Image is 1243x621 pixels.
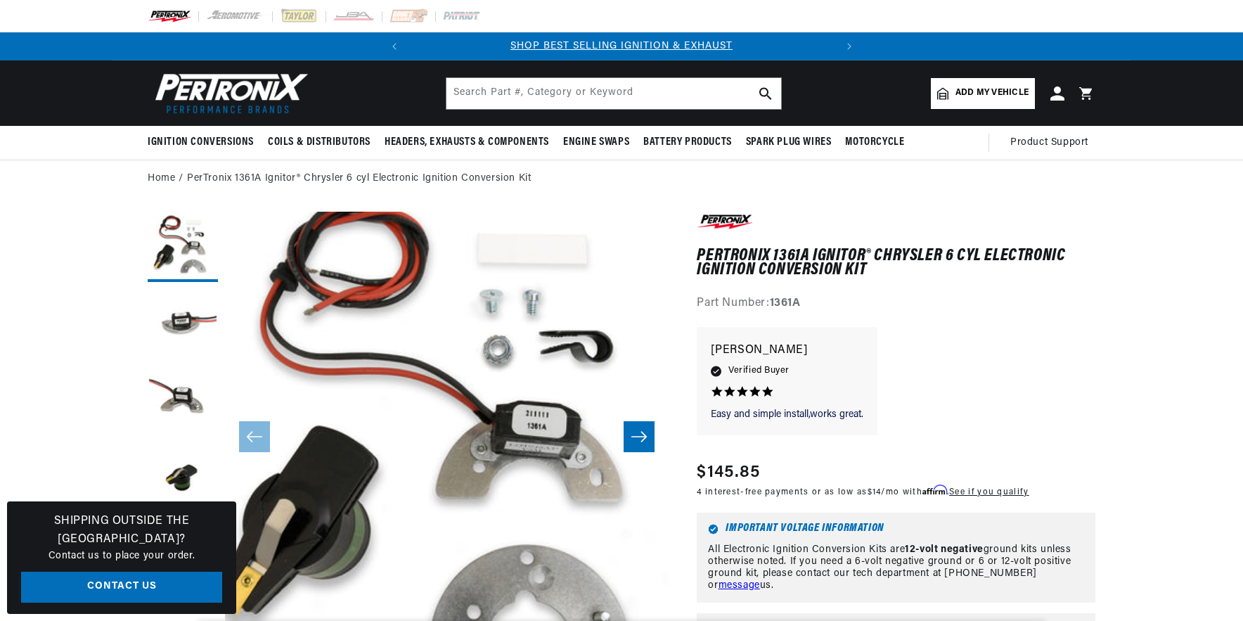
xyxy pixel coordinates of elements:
summary: Battery Products [636,126,739,159]
div: Part Number: [697,295,1095,313]
button: search button [750,78,781,109]
span: Product Support [1010,135,1088,151]
span: Affirm [922,485,947,495]
summary: Motorcycle [838,126,911,159]
span: Motorcycle [845,135,904,150]
summary: Engine Swaps [556,126,636,159]
button: Translation missing: en.sections.announcements.next_announcement [835,32,863,60]
button: Slide left [239,421,270,452]
img: Pertronix [148,69,309,117]
a: message [719,580,760,591]
strong: 12-volt negative [905,544,984,555]
summary: Headers, Exhausts & Components [378,126,556,159]
span: Engine Swaps [563,135,629,150]
a: Contact Us [21,572,222,603]
a: SHOP BEST SELLING IGNITION & EXHAUST [510,41,733,51]
a: Home [148,171,175,186]
div: Announcement [408,39,835,54]
span: $14 [868,488,882,497]
summary: Coils & Distributors [261,126,378,159]
summary: Spark Plug Wires [739,126,839,159]
summary: Ignition Conversions [148,126,261,159]
span: Headers, Exhausts & Components [385,135,549,150]
slideshow-component: Translation missing: en.sections.announcements.announcement_bar [112,32,1131,60]
span: Ignition Conversions [148,135,254,150]
span: Add my vehicle [955,87,1029,100]
button: Load image 3 in gallery view [148,366,218,437]
a: Add my vehicle [931,78,1035,109]
summary: Product Support [1010,126,1095,160]
button: Load image 4 in gallery view [148,444,218,514]
p: Contact us to place your order. [21,549,222,564]
p: Easy and simple install,works great. [711,408,863,422]
span: Coils & Distributors [268,135,371,150]
span: Verified Buyer [728,363,789,378]
span: Battery Products [643,135,732,150]
button: Translation missing: en.sections.announcements.previous_announcement [380,32,408,60]
button: Slide right [624,421,655,452]
h3: Shipping Outside the [GEOGRAPHIC_DATA]? [21,513,222,549]
button: Load image 2 in gallery view [148,289,218,359]
p: [PERSON_NAME] [711,341,863,361]
input: Search Part #, Category or Keyword [446,78,781,109]
span: Spark Plug Wires [746,135,832,150]
h1: PerTronix 1361A Ignitor® Chrysler 6 cyl Electronic Ignition Conversion Kit [697,249,1095,278]
span: $145.85 [697,460,760,485]
p: 4 interest-free payments or as low as /mo with . [697,485,1029,499]
strong: 1361A [770,297,801,309]
a: See if you qualify - Learn more about Affirm Financing (opens in modal) [949,488,1029,497]
a: PerTronix 1361A Ignitor® Chrysler 6 cyl Electronic Ignition Conversion Kit [187,171,531,186]
nav: breadcrumbs [148,171,1095,186]
h6: Important Voltage Information [708,524,1084,534]
div: 1 of 2 [408,39,835,54]
button: Load image 1 in gallery view [148,212,218,282]
p: All Electronic Ignition Conversion Kits are ground kits unless otherwise noted. If you need a 6-v... [708,544,1084,591]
